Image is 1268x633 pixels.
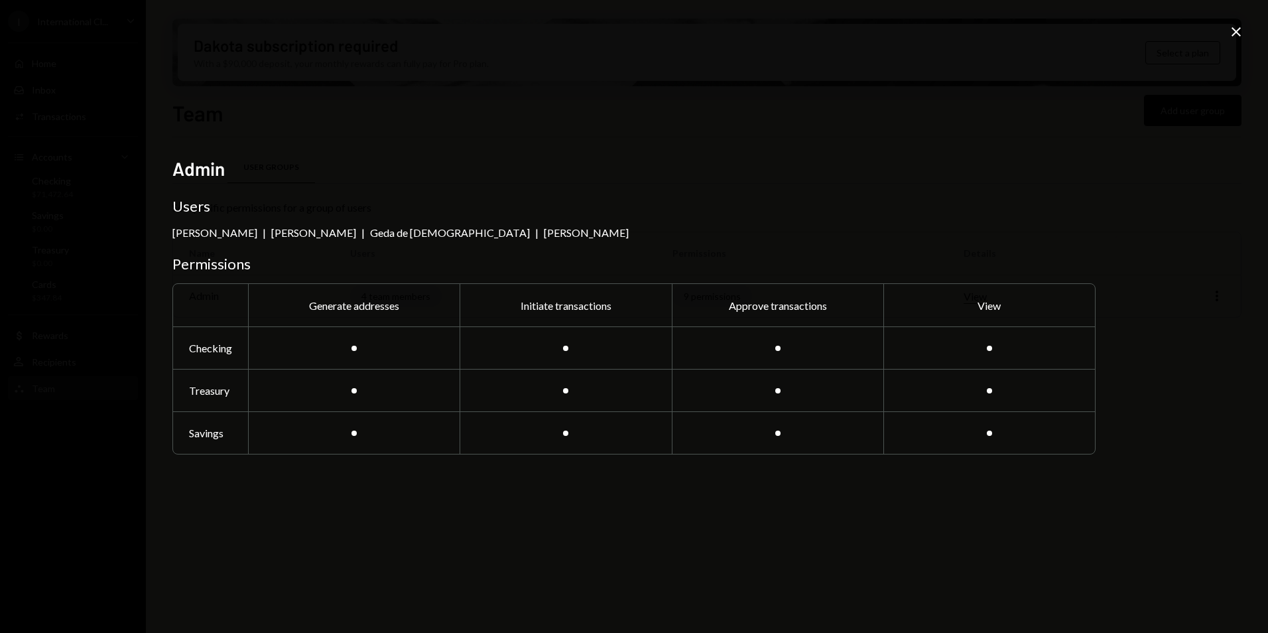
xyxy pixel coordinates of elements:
[248,284,460,326] div: Generate addresses
[172,156,1096,182] h2: Admin
[172,197,1096,216] h3: Users
[361,226,365,239] div: |
[883,284,1095,326] div: View
[173,326,248,369] div: Checking
[370,226,530,239] div: Geda de [DEMOGRAPHIC_DATA]
[172,255,1096,273] h3: Permissions
[535,226,539,239] div: |
[672,284,883,326] div: Approve transactions
[173,411,248,454] div: Savings
[271,226,356,239] div: [PERSON_NAME]
[544,226,629,239] div: [PERSON_NAME]
[460,284,671,326] div: Initiate transactions
[173,369,248,411] div: Treasury
[263,226,266,239] div: |
[172,226,257,239] div: [PERSON_NAME]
